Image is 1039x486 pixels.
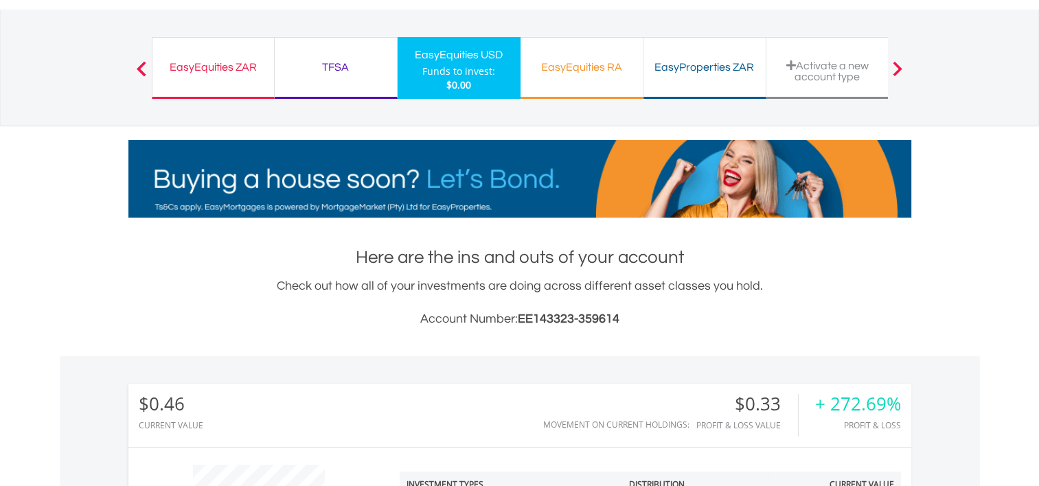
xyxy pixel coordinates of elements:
div: $0.33 [696,394,798,414]
div: Activate a new account type [775,60,880,82]
div: Movement on Current Holdings: [543,420,689,429]
h1: Here are the ins and outs of your account [128,245,911,270]
div: EasyEquities USD [406,45,512,65]
div: Profit & Loss [815,421,901,430]
div: Funds to invest: [422,65,495,78]
div: Profit & Loss Value [696,421,798,430]
div: Check out how all of your investments are doing across different asset classes you hold. [128,277,911,329]
div: EasyEquities ZAR [161,58,266,77]
div: TFSA [283,58,389,77]
img: EasyMortage Promotion Banner [128,140,911,218]
div: $0.46 [139,394,203,414]
div: EasyEquities RA [529,58,635,77]
span: EE143323-359614 [518,312,619,325]
div: CURRENT VALUE [139,421,203,430]
h3: Account Number: [128,310,911,329]
div: + 272.69% [815,394,901,414]
span: $0.00 [446,78,471,91]
div: EasyProperties ZAR [652,58,757,77]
